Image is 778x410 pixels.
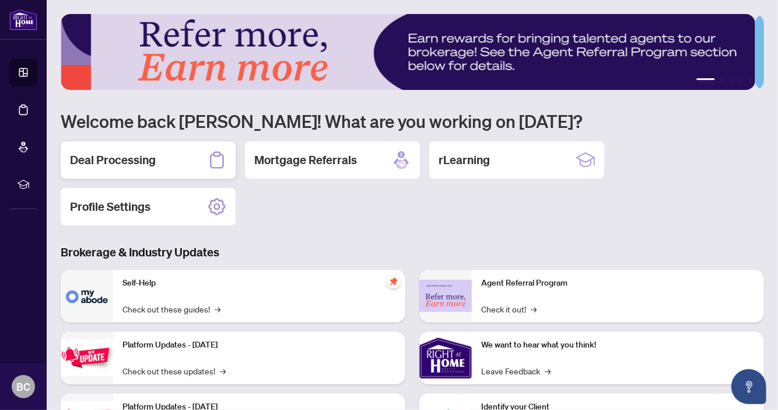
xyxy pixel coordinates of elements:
button: Open asap [731,369,766,404]
span: BC [16,378,30,395]
a: Check out these updates!→ [122,364,226,377]
a: Check out these guides!→ [122,303,220,315]
button: 1 [696,78,715,83]
button: 4 [738,78,743,83]
h3: Brokerage & Industry Updates [61,244,764,260]
h2: Deal Processing [70,152,156,168]
img: logo [9,9,37,30]
h2: rLearning [439,152,490,168]
button: 5 [748,78,752,83]
button: 2 [720,78,724,83]
h1: Welcome back [PERSON_NAME]! What are you working on [DATE]? [61,110,764,132]
p: We want to hear what you think! [481,339,755,352]
h2: Profile Settings [70,199,150,215]
span: → [215,303,220,315]
p: Agent Referral Program [481,277,755,290]
img: Platform Updates - July 21, 2025 [61,339,113,376]
button: 3 [729,78,734,83]
img: Slide 0 [61,14,755,90]
img: Agent Referral Program [419,280,472,312]
img: Self-Help [61,270,113,322]
span: → [220,364,226,377]
h2: Mortgage Referrals [254,152,357,168]
span: pushpin [387,275,401,289]
img: We want to hear what you think! [419,332,472,384]
span: → [545,364,551,377]
span: → [531,303,537,315]
p: Platform Updates - [DATE] [122,339,396,352]
p: Self-Help [122,277,396,290]
a: Leave Feedback→ [481,364,551,377]
a: Check it out!→ [481,303,537,315]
